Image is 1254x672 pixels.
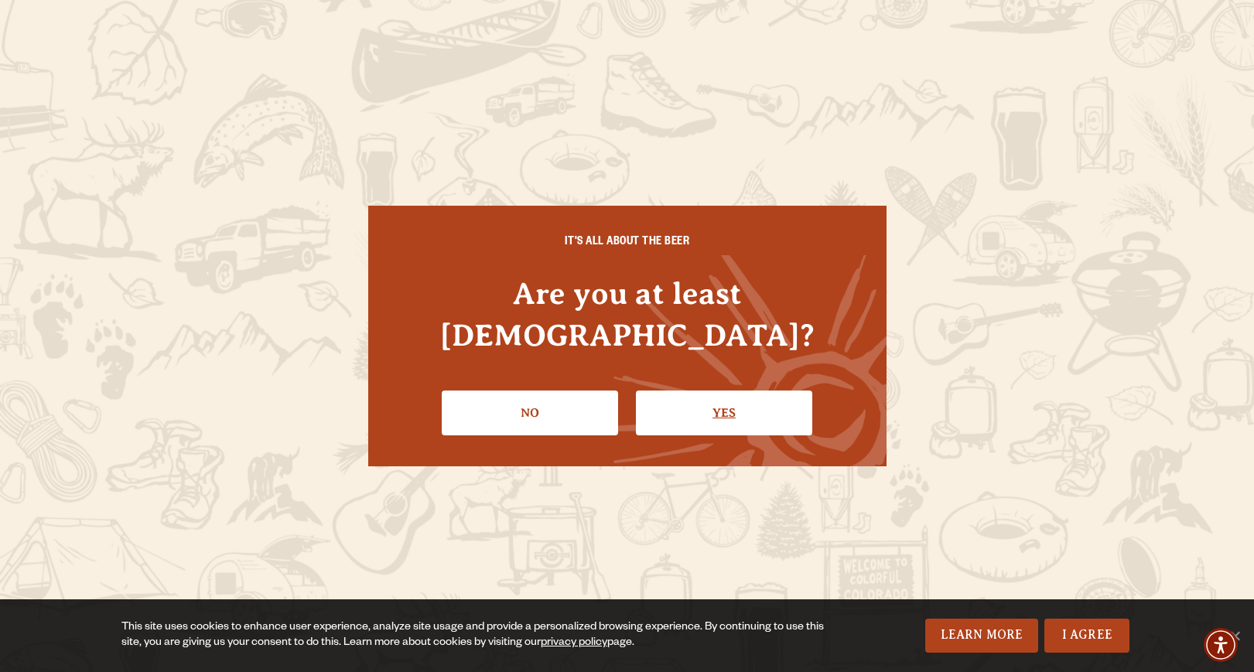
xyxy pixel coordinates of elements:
[399,237,856,251] h6: IT'S ALL ABOUT THE BEER
[121,620,828,651] div: This site uses cookies to enhance user experience, analyze site usage and provide a personalized ...
[1204,628,1238,662] div: Accessibility Menu
[541,637,607,650] a: privacy policy
[1044,619,1129,653] a: I Agree
[636,391,812,435] a: Confirm I'm 21 or older
[399,273,856,355] h4: Are you at least [DEMOGRAPHIC_DATA]?
[442,391,618,435] a: No
[925,619,1039,653] a: Learn More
